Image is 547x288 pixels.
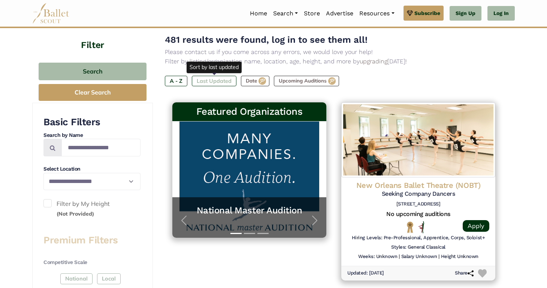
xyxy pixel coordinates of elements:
h4: New Orleans Ballet Theatre (NOBT) [347,180,489,190]
h6: Weeks: Unknown [358,253,397,260]
h5: Seeking Company Dancers [347,190,489,198]
label: Last Updated [192,76,236,86]
a: Search [270,6,301,21]
a: Store [301,6,323,21]
a: Home [247,6,270,21]
a: Log In [487,6,515,21]
h4: Competitive Scale [43,259,140,266]
h6: Hiring Levels: Pre-Professional, Apprentice, Corps, Soloist+ [352,235,485,241]
img: Logo [341,102,495,177]
h3: Premium Filters [43,234,140,247]
p: Please contact us if you come across any errors, we would love your help! [165,47,503,57]
h6: Salary Unknown [401,253,437,260]
a: Subscribe [404,6,444,21]
label: Date [241,76,269,86]
h6: | [438,253,439,260]
h4: Select Location [43,165,140,173]
h3: Basic Filters [43,116,140,129]
h4: Search by Name [43,132,140,139]
span: 481 results were found, log in to see them all! [165,34,368,45]
img: gem.svg [407,9,413,17]
h6: Styles: General Classical [391,244,445,250]
input: Search by names... [61,139,140,156]
a: Sign Up [450,6,481,21]
h6: [STREET_ADDRESS] [347,201,489,207]
a: upgrading [360,58,387,65]
img: National [405,221,415,233]
h4: Filter [32,21,153,51]
a: Resources [356,6,397,21]
img: All [418,221,424,233]
label: Filter by My Height [43,199,140,218]
h6: Share [455,270,474,276]
a: Advertise [323,6,356,21]
button: Slide 1 [230,229,242,238]
button: Clear Search [39,84,146,101]
label: A - Z [165,76,187,86]
h6: Updated: [DATE] [347,270,384,276]
button: Search [39,63,146,80]
button: Slide 2 [244,229,255,238]
a: National Master Audition [180,205,319,216]
h6: Height Unknown [441,253,478,260]
p: Filter by listing/organization name, location, age, height, and more by [DATE]! [165,57,503,66]
a: Apply [463,220,489,232]
div: Sort by last updated [187,61,242,73]
img: Heart [478,269,487,278]
h6: | [399,253,400,260]
span: Subscribe [414,9,440,17]
small: (Not Provided) [57,210,94,217]
label: Upcoming Auditions [274,76,339,86]
h3: Featured Organizations [178,105,320,118]
button: Slide 3 [257,229,269,238]
h5: No upcoming auditions [347,210,489,218]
